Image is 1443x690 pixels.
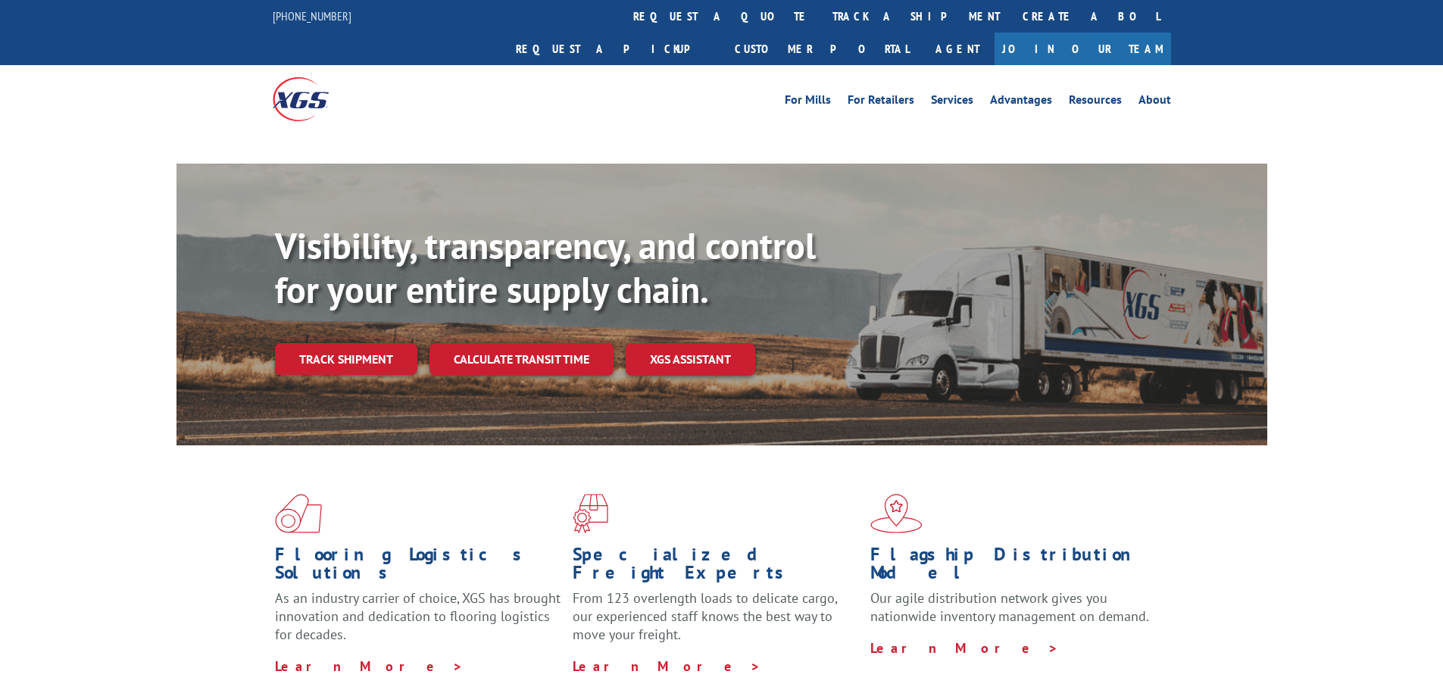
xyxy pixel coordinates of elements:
[920,33,995,65] a: Agent
[1069,94,1122,111] a: Resources
[573,657,761,675] a: Learn More >
[573,545,859,589] h1: Specialized Freight Experts
[275,589,561,643] span: As an industry carrier of choice, XGS has brought innovation and dedication to flooring logistics...
[273,8,351,23] a: [PHONE_NUMBER]
[275,343,417,375] a: Track shipment
[723,33,920,65] a: Customer Portal
[275,494,322,533] img: xgs-icon-total-supply-chain-intelligence-red
[275,657,464,675] a: Learn More >
[1138,94,1171,111] a: About
[573,494,608,533] img: xgs-icon-focused-on-flooring-red
[931,94,973,111] a: Services
[870,639,1059,657] a: Learn More >
[275,222,816,313] b: Visibility, transparency, and control for your entire supply chain.
[870,589,1149,625] span: Our agile distribution network gives you nationwide inventory management on demand.
[785,94,831,111] a: For Mills
[870,494,923,533] img: xgs-icon-flagship-distribution-model-red
[504,33,723,65] a: Request a pickup
[275,545,561,589] h1: Flooring Logistics Solutions
[990,94,1052,111] a: Advantages
[848,94,914,111] a: For Retailers
[870,545,1157,589] h1: Flagship Distribution Model
[626,343,755,376] a: XGS ASSISTANT
[573,589,859,657] p: From 123 overlength loads to delicate cargo, our experienced staff knows the best way to move you...
[429,343,614,376] a: Calculate transit time
[995,33,1171,65] a: Join Our Team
